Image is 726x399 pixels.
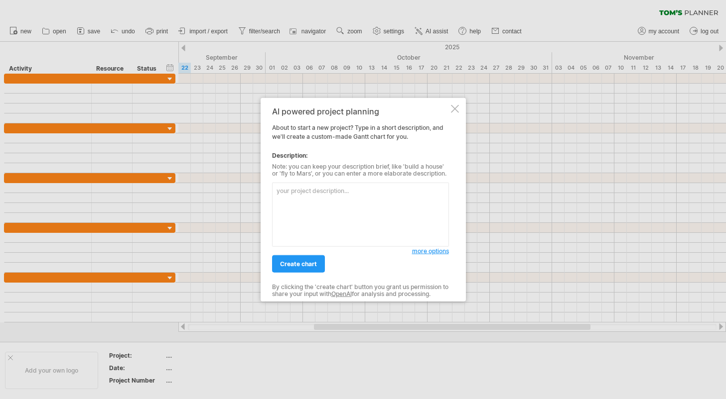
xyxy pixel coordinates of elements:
[412,247,449,255] span: more options
[272,107,449,116] div: AI powered project planning
[272,163,449,178] div: Note: you can keep your description brief, like 'build a house' or 'fly to Mars', or you can ente...
[272,107,449,293] div: About to start a new project? Type in a short description, and we'll create a custom-made Gantt c...
[280,260,317,268] span: create chart
[272,284,449,298] div: By clicking the 'create chart' button you grant us permission to share your input with for analys...
[412,247,449,256] a: more options
[272,255,325,273] a: create chart
[272,151,449,160] div: Description:
[331,290,352,298] a: OpenAI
